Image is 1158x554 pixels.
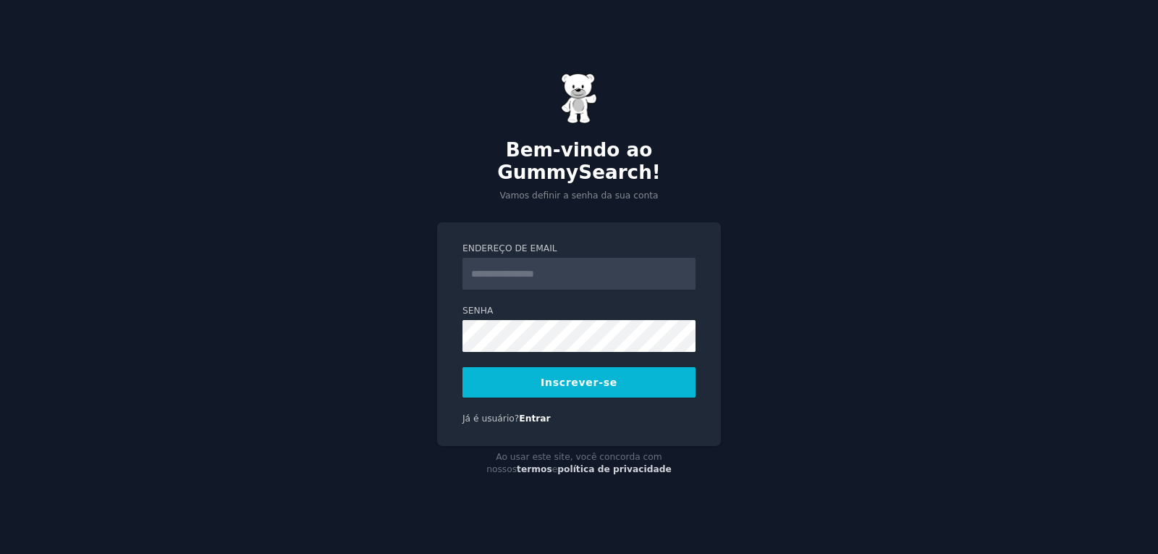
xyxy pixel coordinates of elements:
a: política de privacidade [557,464,672,474]
font: Inscrever-se [541,377,617,388]
a: termos [517,464,552,474]
a: Entrar [519,414,550,424]
button: Inscrever-se [462,367,696,398]
font: Ao usar este site, você concorda com nossos [486,452,662,475]
font: Senha [462,306,493,316]
font: Vamos definir a senha da sua conta [499,190,658,201]
font: Já é usuário? [462,414,519,424]
font: Endereço de email [462,243,557,253]
img: Ursinho de goma [561,73,597,124]
font: Bem-vindo ao GummySearch! [497,139,661,184]
font: e [552,464,558,474]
